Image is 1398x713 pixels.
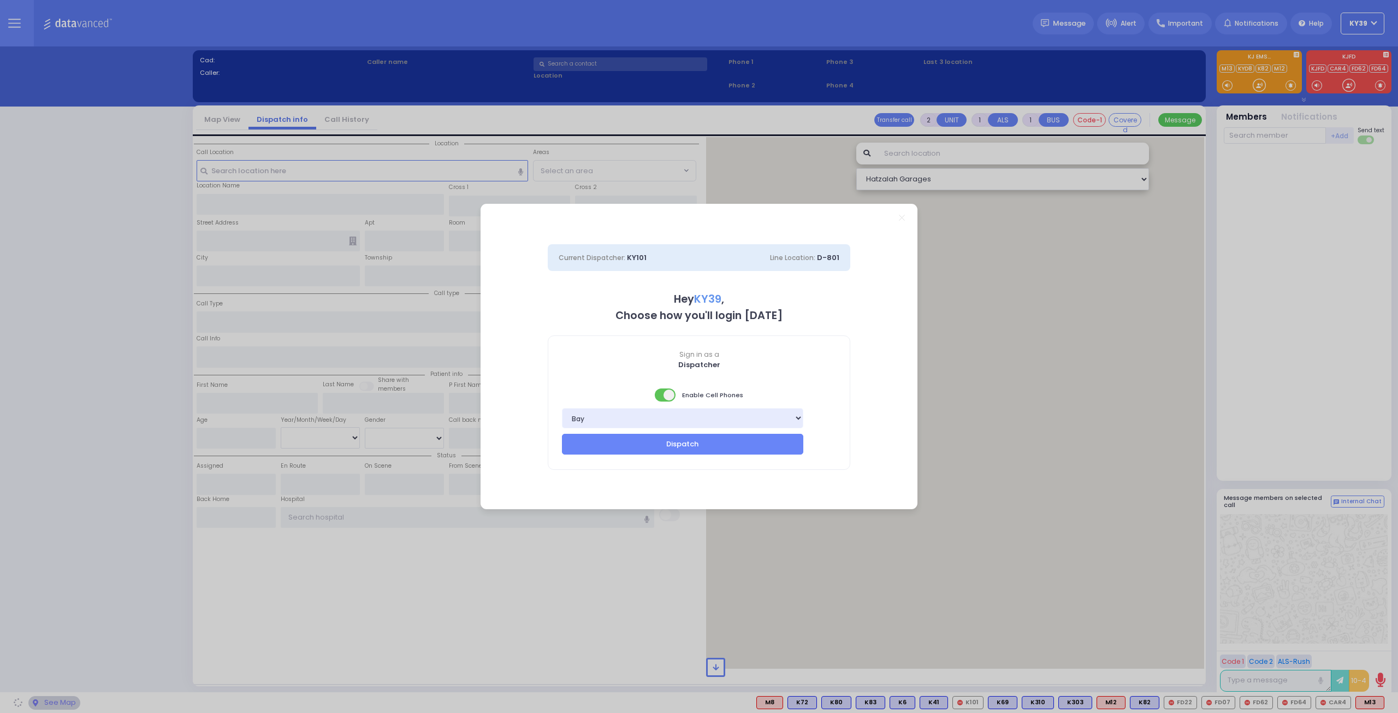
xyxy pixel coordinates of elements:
span: Line Location: [770,253,815,262]
span: Current Dispatcher: [559,253,625,262]
button: Dispatch [562,434,803,455]
b: Dispatcher [678,360,720,370]
b: Choose how you'll login [DATE] [615,308,783,323]
span: D-801 [817,252,839,263]
a: Close [899,215,905,221]
b: Hey , [674,292,724,307]
span: Enable Cell Phones [655,387,743,403]
span: Sign in as a [548,350,850,360]
span: KY39 [694,292,721,307]
span: KY101 [627,252,647,263]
